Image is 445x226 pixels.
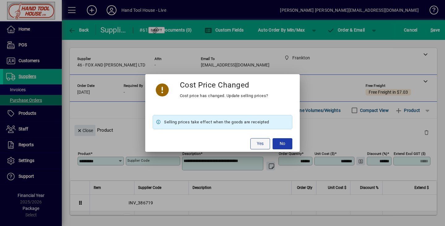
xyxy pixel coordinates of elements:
[280,140,285,147] span: No
[257,140,264,147] span: Yes
[180,80,249,89] h3: Cost Price Changed
[273,138,292,149] button: No
[164,118,269,126] span: Selling prices take effect when the goods are receipted
[250,138,270,149] button: Yes
[180,92,268,100] div: Cost price has changed. Update selling prices?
